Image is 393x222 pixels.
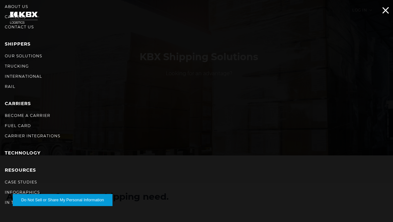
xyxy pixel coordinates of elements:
img: kbx logo [5,6,43,29]
a: RESOURCES [5,167,36,173]
a: Trucking [5,64,29,68]
a: Technology [5,150,40,156]
a: In The News [5,200,35,205]
a: Become a Carrier [5,113,50,118]
a: About Us [5,4,28,9]
a: Carriers [5,101,31,106]
a: SHIPPERS [5,41,31,47]
a: Case Studies [5,180,37,184]
a: Our Solutions [5,54,42,58]
a: Fuel Card [5,123,31,128]
a: Infographics [5,190,40,195]
a: Carrier Integrations [5,133,60,138]
a: International [5,74,42,79]
a: RAIL [5,84,15,89]
button: Do Not Sell or Share My Personal Information [13,194,113,206]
